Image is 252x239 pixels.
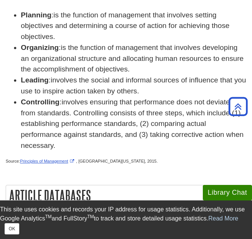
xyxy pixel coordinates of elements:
[5,223,19,234] button: Close
[21,10,246,42] li: :
[21,43,244,73] span: is the function of management that involves developing an organizational structure and allocating...
[21,98,59,106] strong: Controlling
[6,185,246,205] h2: Article Databases
[203,185,252,200] button: Library Chat
[20,159,76,163] a: Link opens in new window
[21,11,51,19] strong: Planning
[45,214,51,219] sup: TM
[21,76,49,84] strong: Leading
[21,75,246,97] li: :
[208,215,238,222] a: Read More
[226,101,250,112] a: Back to Top
[21,97,246,151] li: :
[6,159,158,163] span: Source: , [GEOGRAPHIC_DATA][US_STATE], 2015.
[21,76,246,95] span: involves the social and informal sources of influence that you use to inspire action taken by oth...
[21,43,59,51] strong: Organizing
[21,42,246,75] li: :
[21,98,244,149] span: involves ensuring that performance does not deviate from standards. Controlling consists of three...
[87,214,94,219] sup: TM
[21,11,229,41] span: is the function of management that involves setting objectives and determining a course of action...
